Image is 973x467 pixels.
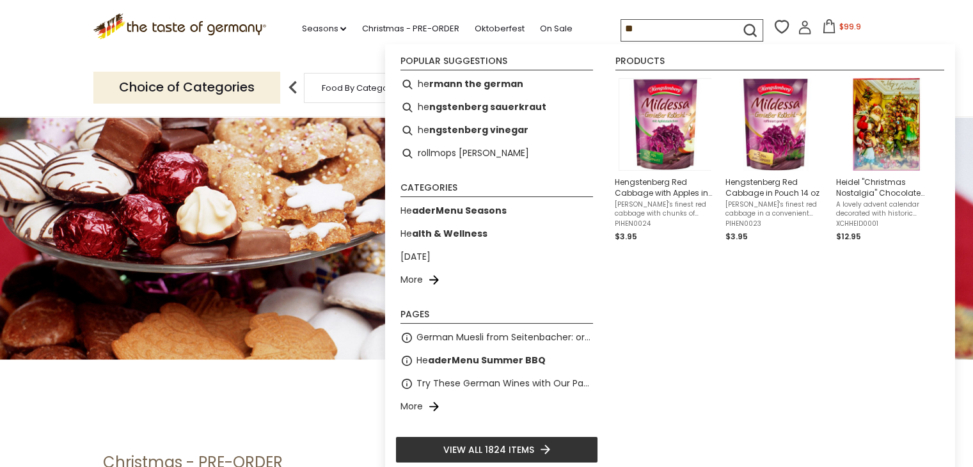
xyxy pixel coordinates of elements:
p: Choice of Categories [93,72,280,103]
li: Products [615,56,944,70]
span: [PERSON_NAME]'s finest red cabbage with chunks of apples in a convenient pouch which is affordabl... [615,200,715,218]
li: Heidel "Christmas Nostalgia" Chocolate Advent Calendar, 2.6 oz [831,73,942,248]
li: hermann the german [395,73,598,96]
img: previous arrow [280,75,306,100]
b: rmann the german [429,77,523,91]
span: View all 1824 items [443,443,534,457]
span: PIHEN0023 [725,219,826,228]
a: Seasons [301,22,346,36]
b: alth & Wellness [412,227,487,240]
li: Try These German Wines with Our Pastry or Charcuterie [395,372,598,395]
a: Food By Category [322,83,396,93]
li: [DATE] [395,246,598,269]
a: Heidel "Christmas Nostalgia" Chocolate Advent Calendar, 2.6 ozA lovely advent calendar decorated ... [836,78,937,243]
a: Hengstenberg Red Cabbage with Apples in Pouch 14 oz[PERSON_NAME]'s finest red cabbage with chunks... [615,78,715,243]
a: On Sale [539,22,572,36]
span: PIHEN0024 [615,219,715,228]
span: A lovely advent calendar decorated with historic German "Nikolaus" (Santa Claus) designs and fill... [836,200,937,218]
a: Health & Wellness [400,226,487,241]
a: German Muesli from Seitenbacher: organic and natural food at its best. [416,330,593,345]
li: Hengstenberg Red Cabbage with Apples in Pouch 14 oz [610,73,720,248]
a: Hengstenberg Red Cabbage in Pouch 14 oz[PERSON_NAME]'s finest red cabbage in a convenient pouch w... [725,78,826,243]
li: German Muesli from Seitenbacher: organic and natural food at its best. [395,326,598,349]
li: HeaderMenu Seasons [395,200,598,223]
li: Hengstenberg Red Cabbage in Pouch 14 oz [720,73,831,248]
a: HeaderMenu Summer BBQ [416,353,546,368]
li: View all 1824 items [395,436,598,463]
span: [PERSON_NAME]'s finest red cabbage in a convenient pouch which is affordable and easy to ship. Th... [725,200,826,218]
b: ngstenberg sauerkraut [429,100,546,115]
li: Health & Wellness [395,223,598,246]
b: aderMenu Summer BBQ [428,354,546,367]
li: hengstenberg vinegar [395,119,598,142]
li: More [395,395,598,418]
li: HeaderMenu Summer BBQ [395,349,598,372]
button: $99.9 [814,19,869,38]
a: Christmas - PRE-ORDER [361,22,459,36]
span: $3.95 [615,231,637,242]
span: Hengstenberg Red Cabbage in Pouch 14 oz [725,177,826,198]
span: $3.95 [725,231,748,242]
b: aderMenu Seasons [412,204,507,217]
li: More [395,269,598,292]
a: Oktoberfest [474,22,524,36]
li: Pages [400,310,593,324]
li: hengstenberg sauerkraut [395,96,598,119]
span: Hengstenberg Red Cabbage with Apples in Pouch 14 oz [615,177,715,198]
span: $12.95 [836,231,861,242]
li: Popular suggestions [400,56,593,70]
span: $99.9 [839,21,860,32]
a: Try These German Wines with Our Pastry or Charcuterie [416,376,593,391]
li: Categories [400,183,593,197]
a: [DATE] [400,249,431,264]
a: HeaderMenu Seasons [400,203,507,218]
span: He [416,353,546,368]
span: Heidel "Christmas Nostalgia" Chocolate Advent Calendar, 2.6 oz [836,177,937,198]
b: ngstenberg vinegar [429,123,528,138]
span: XCHHEID0001 [836,219,937,228]
li: rollmops herring [395,142,598,165]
